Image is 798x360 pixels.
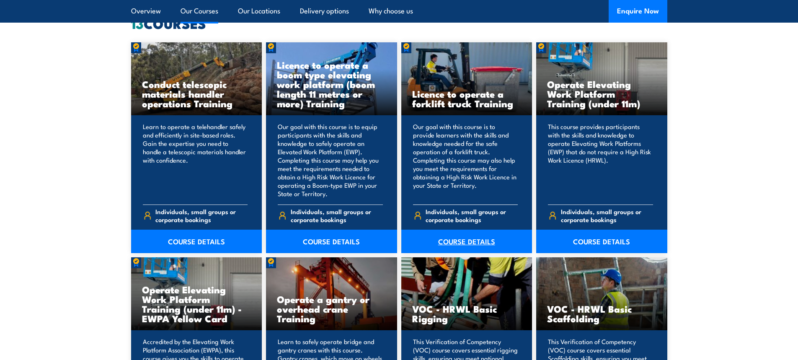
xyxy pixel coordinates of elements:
strong: 13 [131,13,144,34]
a: COURSE DETAILS [401,230,532,253]
span: Individuals, small groups or corporate bookings [426,207,518,223]
a: COURSE DETAILS [131,230,262,253]
h2: COURSES [131,17,667,29]
p: This course provides participants with the skills and knowledge to operate Elevating Work Platfor... [548,122,653,198]
h3: Conduct telescopic materials handler operations Training [142,79,251,108]
span: Individuals, small groups or corporate bookings [561,207,653,223]
h3: VOC - HRWL Basic Scaffolding [547,304,656,323]
h3: VOC - HRWL Basic Rigging [412,304,522,323]
a: COURSE DETAILS [266,230,397,253]
p: Our goal with this course is to equip participants with the skills and knowledge to safely operat... [278,122,383,198]
h3: Operate a gantry or overhead crane Training [277,294,386,323]
h3: Licence to operate a forklift truck Training [412,89,522,108]
h3: Operate Elevating Work Platform Training (under 11m) - EWPA Yellow Card [142,285,251,323]
span: Individuals, small groups or corporate bookings [155,207,248,223]
h3: Licence to operate a boom type elevating work platform (boom length 11 metres or more) Training [277,60,386,108]
p: Our goal with this course is to provide learners with the skills and knowledge needed for the saf... [413,122,518,198]
p: Learn to operate a telehandler safely and efficiently in site-based roles. Gain the expertise you... [143,122,248,198]
h3: Operate Elevating Work Platform Training (under 11m) [547,79,656,108]
a: COURSE DETAILS [536,230,667,253]
span: Individuals, small groups or corporate bookings [291,207,383,223]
